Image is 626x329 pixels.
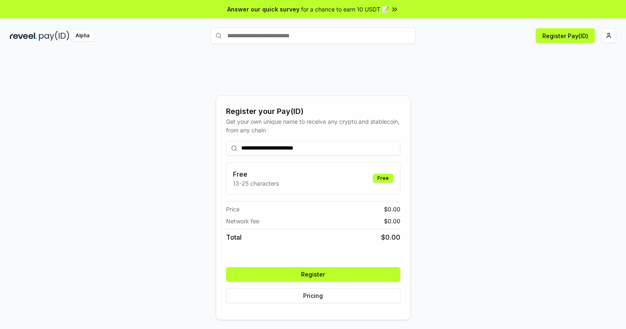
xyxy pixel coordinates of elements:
[301,5,389,14] span: for a chance to earn 10 USDT 📝
[384,205,400,213] span: $ 0.00
[233,179,279,188] p: 13-25 characters
[373,174,393,183] div: Free
[226,106,400,117] div: Register your Pay(ID)
[226,217,259,225] span: Network fee
[10,31,37,41] img: reveel_dark
[226,232,242,242] span: Total
[381,232,400,242] span: $ 0.00
[71,31,94,41] div: Alpha
[226,288,400,303] button: Pricing
[226,205,240,213] span: Price
[384,217,400,225] span: $ 0.00
[233,169,279,179] h3: Free
[226,117,400,134] div: Get your own unique name to receive any crypto and stablecoin, from any chain
[39,31,69,41] img: pay_id
[536,28,595,43] button: Register Pay(ID)
[227,5,299,14] span: Answer our quick survey
[226,267,400,282] button: Register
